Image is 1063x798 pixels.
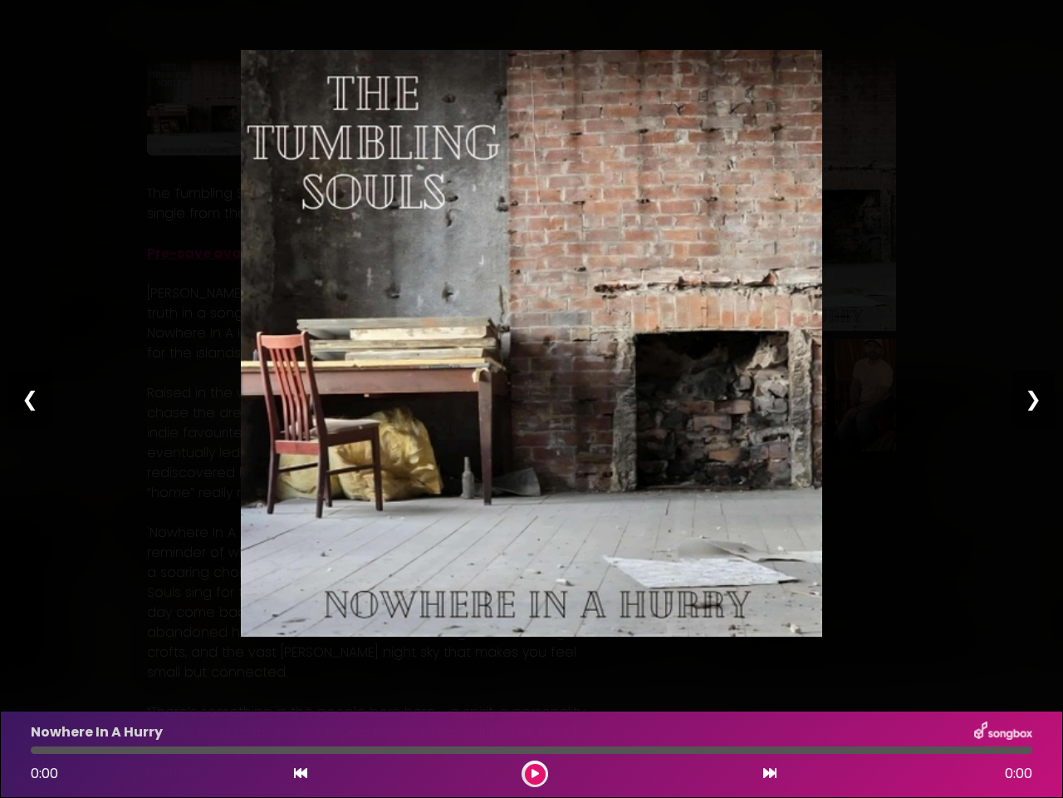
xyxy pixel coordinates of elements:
img: songbox-logo-white.png [974,722,1032,743]
div: ❮ [8,371,51,427]
span: 0:00 [31,764,58,783]
span: 0:00 [1005,764,1032,784]
p: Nowhere In A Hurry [31,722,163,742]
img: K2QUZPAIRmmWa3H8tzcW [241,50,822,637]
div: ❯ [1012,371,1055,427]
